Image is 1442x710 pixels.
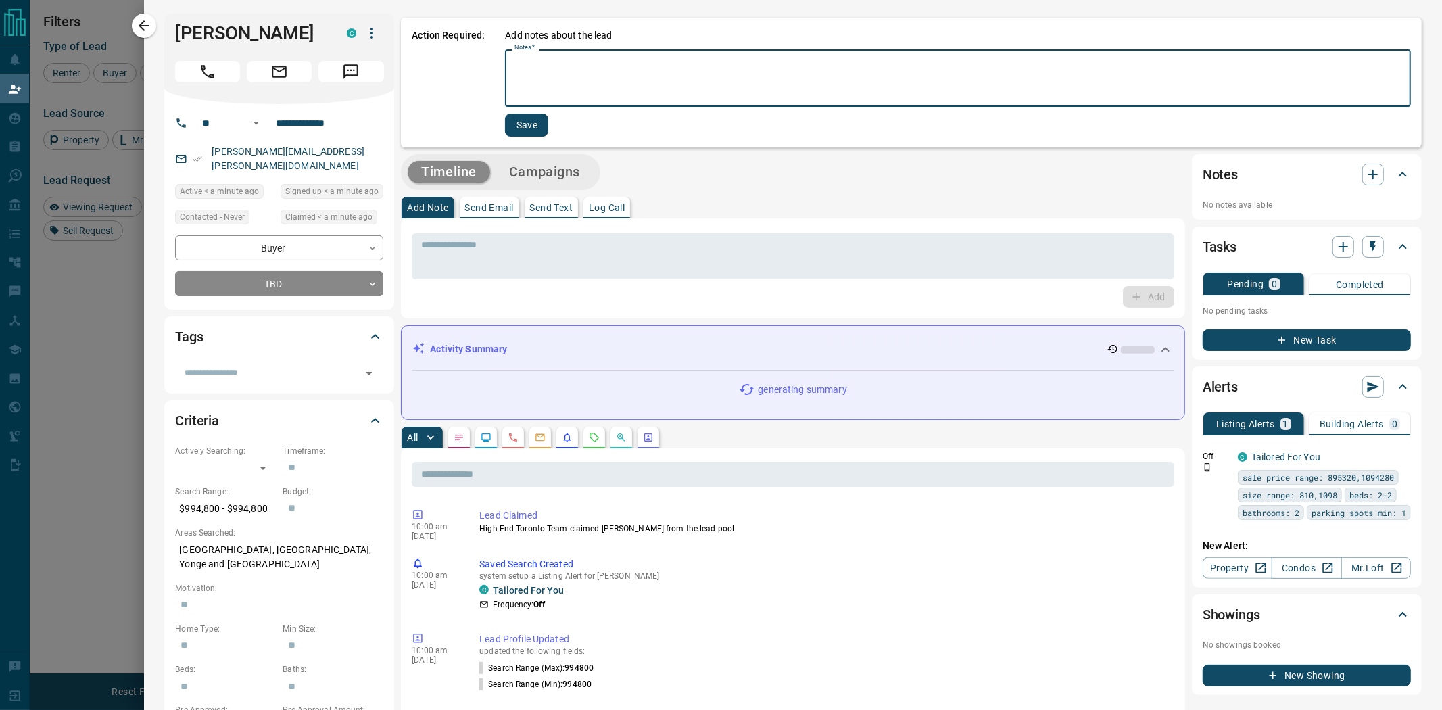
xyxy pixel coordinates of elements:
div: Notes [1203,158,1411,191]
div: Sun Sep 14 2025 [281,184,383,203]
p: All [407,433,418,442]
p: Add Note [407,203,448,212]
p: [DATE] [412,580,459,590]
span: Email [247,61,312,82]
span: Message [318,61,383,82]
svg: Notes [454,432,464,443]
div: condos.ca [347,28,356,38]
p: Baths: [283,663,383,676]
div: Criteria [175,404,383,437]
h2: Tasks [1203,236,1236,258]
p: 10:00 am [412,646,459,655]
p: Saved Search Created [479,557,1169,571]
button: Campaigns [496,161,594,183]
span: bathrooms: 2 [1243,506,1299,519]
button: Open [248,115,264,131]
button: New Task [1203,329,1411,351]
svg: Agent Actions [643,432,654,443]
div: Showings [1203,598,1411,631]
p: Search Range (Max) : [479,662,594,674]
div: Alerts [1203,371,1411,403]
p: Timeframe: [283,445,383,457]
p: [DATE] [412,531,459,541]
p: No notes available [1203,199,1411,211]
div: Sun Sep 14 2025 [175,184,274,203]
svg: Opportunities [616,432,627,443]
p: 10:00 am [412,571,459,580]
div: TBD [175,271,383,296]
p: No pending tasks [1203,301,1411,321]
button: Open [360,364,379,383]
span: 994800 [562,680,592,689]
p: Send Text [530,203,573,212]
p: No showings booked [1203,639,1411,651]
svg: Email Verified [193,154,202,164]
p: [DATE] [412,655,459,665]
svg: Lead Browsing Activity [481,432,491,443]
span: parking spots min: 1 [1312,506,1406,519]
p: Min Size: [283,623,383,635]
p: Home Type: [175,623,276,635]
h2: Alerts [1203,376,1238,398]
strong: Off [533,600,544,609]
label: Notes [514,43,535,52]
div: Activity Summary [412,337,1174,362]
h1: [PERSON_NAME] [175,22,327,44]
button: New Showing [1203,665,1411,686]
p: Lead Claimed [479,508,1169,523]
h2: Notes [1203,164,1238,185]
div: condos.ca [1238,452,1247,462]
p: 10:00 am [412,522,459,531]
p: Add notes about the lead [505,28,612,43]
p: 0 [1392,419,1397,429]
span: 994800 [564,663,594,673]
p: Send Email [465,203,514,212]
a: [PERSON_NAME][EMAIL_ADDRESS][PERSON_NAME][DOMAIN_NAME] [212,146,364,171]
p: 1 [1283,419,1289,429]
div: condos.ca [479,585,489,594]
p: Action Required: [412,28,485,137]
span: Claimed < a minute ago [285,210,372,224]
span: beds: 2-2 [1349,488,1392,502]
span: size range: 810,1098 [1243,488,1337,502]
p: Areas Searched: [175,527,383,539]
p: updated the following fields: [479,646,1169,656]
p: Building Alerts [1320,419,1384,429]
svg: Calls [508,432,519,443]
a: Tailored For You [1251,452,1320,463]
p: Lead Profile Updated [479,632,1169,646]
span: Signed up < a minute ago [285,185,379,198]
p: Budget: [283,486,383,498]
button: Save [505,114,548,137]
h2: Criteria [175,410,219,431]
p: system setup a Listing Alert for [PERSON_NAME] [479,571,1169,581]
p: [GEOGRAPHIC_DATA], [GEOGRAPHIC_DATA], Yonge and [GEOGRAPHIC_DATA] [175,539,383,575]
div: Tasks [1203,231,1411,263]
svg: Push Notification Only [1203,463,1212,472]
p: Search Range: [175,486,276,498]
p: Search Range (Min) : [479,678,592,690]
span: sale price range: 895320,1094280 [1243,471,1394,484]
p: High End Toronto Team claimed [PERSON_NAME] from the lead pool [479,523,1169,535]
p: Frequency: [493,598,544,611]
span: Contacted - Never [180,210,245,224]
h2: Showings [1203,604,1260,625]
span: Call [175,61,240,82]
svg: Emails [535,432,546,443]
p: Pending [1227,279,1264,289]
p: New Alert: [1203,539,1411,553]
span: Active < a minute ago [180,185,259,198]
p: generating summary [758,383,846,397]
p: $994,800 - $994,800 [175,498,276,520]
p: Completed [1336,280,1384,289]
p: Motivation: [175,582,383,594]
p: Off [1203,450,1230,463]
div: Buyer [175,235,383,260]
a: Property [1203,557,1272,579]
p: Beds: [175,663,276,676]
a: Mr.Loft [1341,557,1411,579]
div: Tags [175,321,383,353]
a: Tailored For You [493,585,564,596]
p: Log Call [589,203,625,212]
p: Activity Summary [430,342,507,356]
